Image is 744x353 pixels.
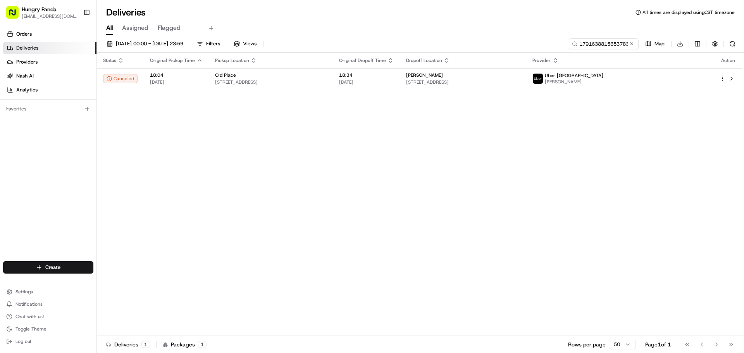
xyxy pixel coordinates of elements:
span: [DATE] [339,79,394,85]
button: Hungry Panda [22,5,57,13]
a: Providers [3,56,96,68]
input: Type to search [569,38,639,49]
span: Flagged [158,23,181,33]
span: All [106,23,113,33]
button: Toggle Theme [3,324,93,334]
span: Old Place [215,72,236,78]
button: Canceled [103,74,138,83]
button: Map [642,38,668,49]
span: Toggle Theme [15,326,46,332]
span: [PERSON_NAME] [406,72,443,78]
a: Nash AI [3,70,96,82]
button: Filters [193,38,224,49]
div: 1 [141,341,150,348]
span: Providers [16,59,38,65]
div: 1 [198,341,207,348]
span: Pickup Location [215,57,249,64]
p: Rows per page [568,341,606,348]
span: [STREET_ADDRESS] [215,79,327,85]
span: Notifications [15,301,43,307]
button: Views [230,38,260,49]
button: Refresh [727,38,738,49]
h1: Deliveries [106,6,146,19]
button: Hungry Panda[EMAIL_ADDRESS][DOMAIN_NAME] [3,3,80,22]
span: Provider [532,57,551,64]
button: [DATE] 00:00 - [DATE] 23:59 [103,38,187,49]
img: uber-new-logo.jpeg [533,74,543,84]
a: Deliveries [3,42,96,54]
span: Status [103,57,116,64]
div: Deliveries [106,341,150,348]
span: Views [243,40,257,47]
span: Chat with us! [15,313,44,320]
button: Chat with us! [3,311,93,322]
span: Deliveries [16,45,38,52]
span: Original Dropoff Time [339,57,386,64]
button: Create [3,261,93,274]
div: Page 1 of 1 [645,341,671,348]
div: Packages [163,341,207,348]
button: Notifications [3,299,93,310]
span: All times are displayed using CST timezone [642,9,735,15]
span: Log out [15,338,31,344]
span: [STREET_ADDRESS] [406,79,520,85]
span: Nash AI [16,72,34,79]
span: Dropoff Location [406,57,442,64]
span: Settings [15,289,33,295]
span: Create [45,264,60,271]
span: Assigned [122,23,148,33]
span: [PERSON_NAME] [545,79,603,85]
span: Uber [GEOGRAPHIC_DATA] [545,72,603,79]
span: Map [654,40,665,47]
span: Analytics [16,86,38,93]
button: Log out [3,336,93,347]
a: Orders [3,28,96,40]
span: 18:34 [339,72,394,78]
span: [DATE] [150,79,203,85]
div: Action [720,57,736,64]
button: [EMAIL_ADDRESS][DOMAIN_NAME] [22,13,77,19]
span: Filters [206,40,220,47]
div: Favorites [3,103,93,115]
button: Settings [3,286,93,297]
span: Original Pickup Time [150,57,195,64]
span: Orders [16,31,32,38]
span: 18:04 [150,72,203,78]
a: Analytics [3,84,96,96]
span: [DATE] 00:00 - [DATE] 23:59 [116,40,183,47]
